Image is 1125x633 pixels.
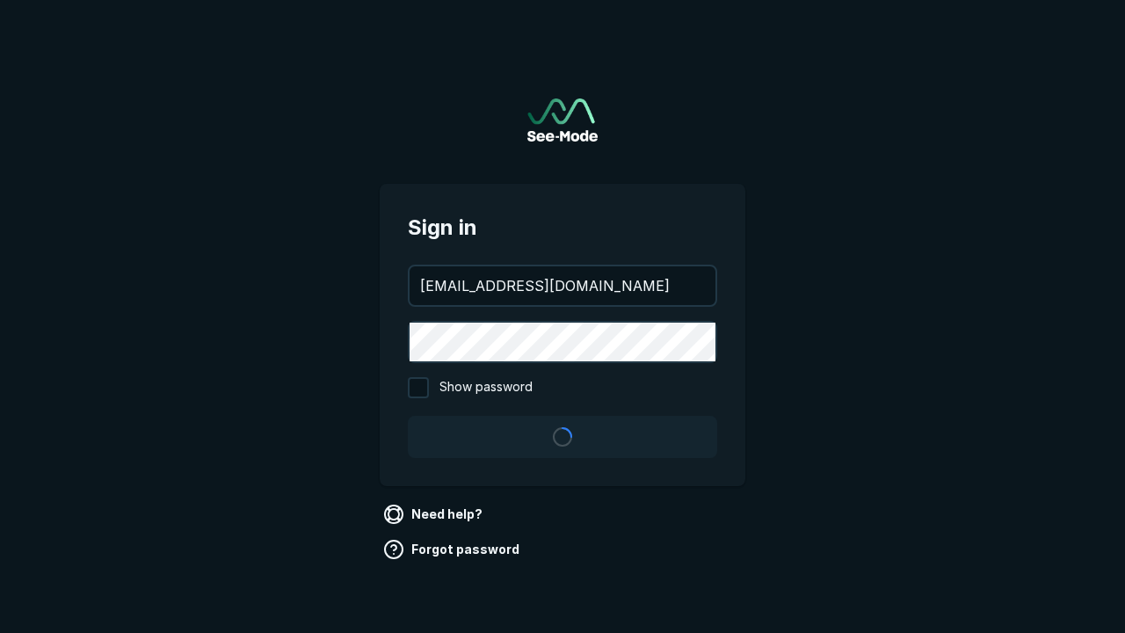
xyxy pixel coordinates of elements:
span: Show password [439,377,533,398]
a: Go to sign in [527,98,598,142]
a: Need help? [380,500,490,528]
input: your@email.com [410,266,715,305]
img: See-Mode Logo [527,98,598,142]
span: Sign in [408,212,717,244]
a: Forgot password [380,535,526,564]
